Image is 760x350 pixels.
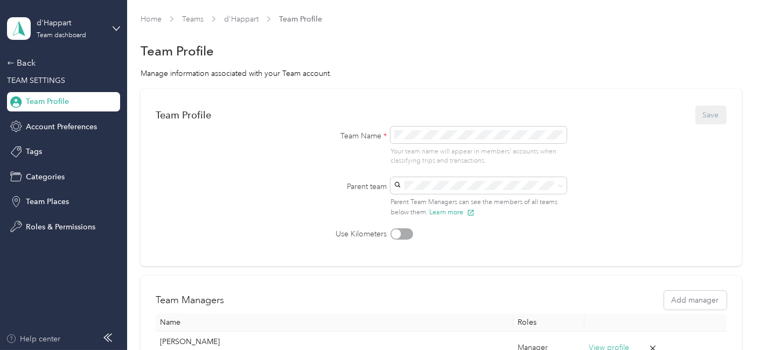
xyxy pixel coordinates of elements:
a: d'Happart [224,15,259,24]
button: Learn more [429,207,475,217]
th: Roles [513,313,584,332]
label: Parent team [290,181,387,192]
span: TEAM SETTINGS [7,76,65,85]
div: Manage information associated with your Team account. [141,68,742,79]
span: Team Profile [279,13,322,25]
button: Help center [6,333,61,345]
label: Team Name [290,130,387,142]
th: Name [156,313,513,332]
div: Team dashboard [37,32,86,39]
label: Use Kilometers [290,228,387,240]
span: Team Places [26,196,69,207]
div: d'Happart [37,17,104,29]
span: Roles & Permissions [26,221,95,233]
p: Your team name will appear in members’ accounts when classifying trips and transactions. [391,147,567,166]
p: [PERSON_NAME] [160,336,509,348]
span: Team Profile [26,96,69,107]
div: Team Profile [156,109,211,121]
span: Categories [26,171,65,183]
iframe: Everlance-gr Chat Button Frame [700,290,760,350]
a: Home [141,15,162,24]
a: Teams [182,15,204,24]
span: Parent Team Managers can see the members of all teams below them. [391,198,557,216]
div: Back [7,57,115,69]
span: Account Preferences [26,121,97,132]
span: Tags [26,146,42,157]
h2: Team Managers [156,293,224,307]
h1: Team Profile [141,45,214,57]
button: Add manager [664,291,727,310]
